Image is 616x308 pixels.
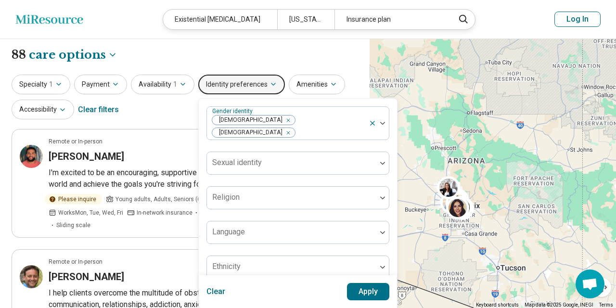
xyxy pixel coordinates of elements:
button: Identity preferences [198,75,285,94]
button: Availability1 [131,75,194,94]
h3: [PERSON_NAME] [49,150,124,163]
label: Religion [212,192,240,202]
button: Amenities [289,75,345,94]
span: care options [29,47,106,63]
h1: 88 [12,47,117,63]
button: Apply [347,283,390,300]
span: [DEMOGRAPHIC_DATA] [212,128,285,137]
button: Log In [554,12,601,27]
label: Gender identity [212,108,255,115]
span: Young adults, Adults, Seniors (65 or older) [115,195,228,204]
span: 1 [49,79,53,90]
span: [DEMOGRAPHIC_DATA] [212,115,285,125]
div: Existential [MEDICAL_DATA] [163,10,277,29]
a: Terms (opens in new tab) [599,302,613,308]
span: Works Mon, Tue, Wed, Fri [58,208,123,217]
div: Clear filters [78,98,119,121]
button: Specialty1 [12,75,70,94]
span: Map data ©2025 Google, INEGI [525,302,593,308]
span: 1 [173,79,177,90]
label: Sexual identity [212,158,262,167]
h3: [PERSON_NAME] [49,270,124,283]
div: [US_STATE] [277,10,334,29]
div: Please inquire [45,194,102,205]
button: Care options [29,47,117,63]
span: Sliding scale [56,221,90,230]
p: Remote or In-person [49,137,103,146]
p: I'm excited to be an encouraging, supportive resource to help you explore their inner world and a... [49,167,350,190]
div: Insurance plan [334,10,449,29]
p: Remote or In-person [49,257,103,266]
button: Payment [74,75,127,94]
button: Accessibility [12,100,74,119]
label: Language [212,227,245,236]
span: In-network insurance [137,208,192,217]
button: Clear [206,283,226,300]
label: Ethnicity [212,262,241,271]
div: Open chat [576,269,604,298]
